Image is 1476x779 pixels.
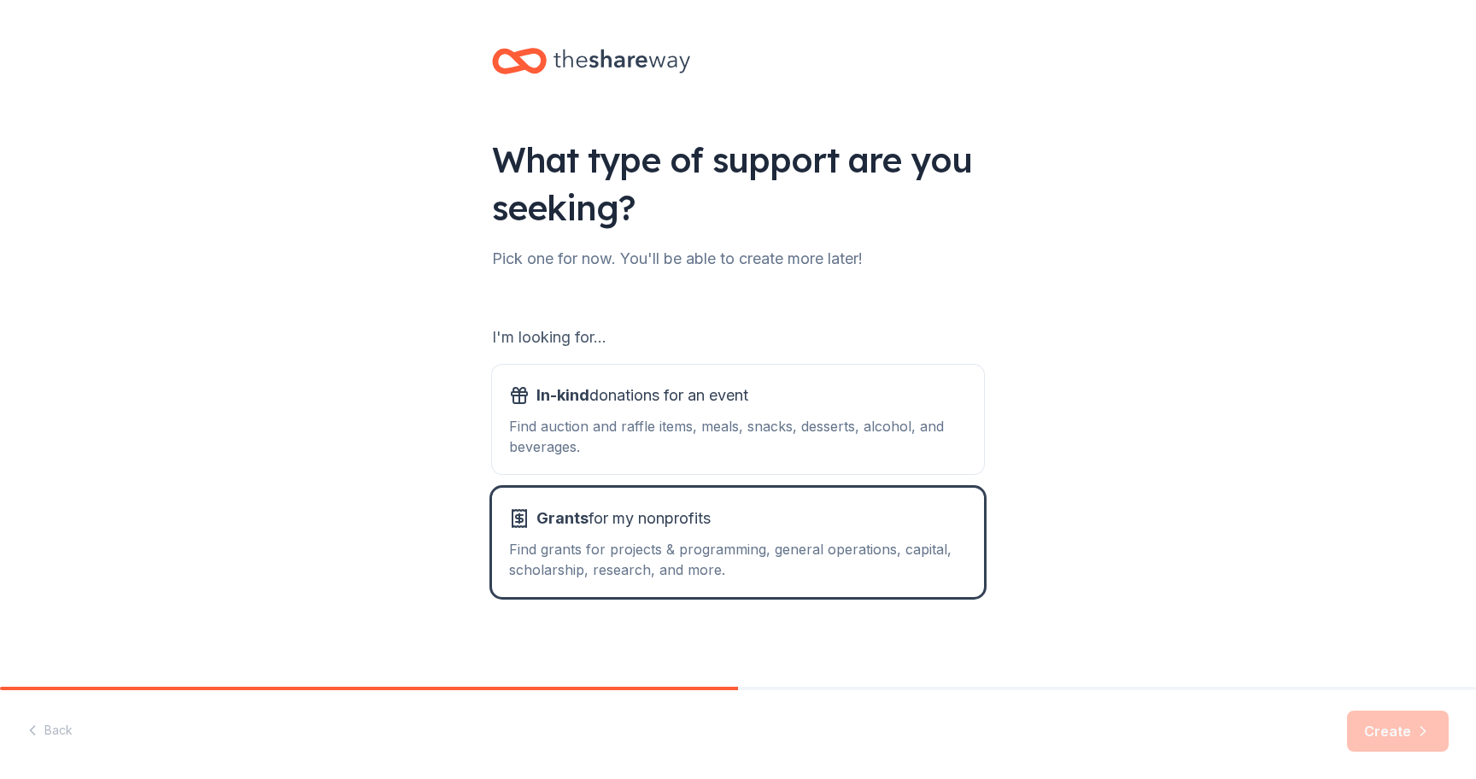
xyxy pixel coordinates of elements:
button: Grantsfor my nonprofitsFind grants for projects & programming, general operations, capital, schol... [492,488,984,597]
div: Find grants for projects & programming, general operations, capital, scholarship, research, and m... [509,539,967,580]
div: Pick one for now. You'll be able to create more later! [492,245,984,272]
div: I'm looking for... [492,324,984,351]
span: for my nonprofits [536,505,711,532]
span: In-kind [536,386,589,404]
div: What type of support are you seeking? [492,136,984,231]
span: donations for an event [536,382,748,409]
div: Find auction and raffle items, meals, snacks, desserts, alcohol, and beverages. [509,416,967,457]
span: Grants [536,509,589,527]
button: In-kinddonations for an eventFind auction and raffle items, meals, snacks, desserts, alcohol, and... [492,365,984,474]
